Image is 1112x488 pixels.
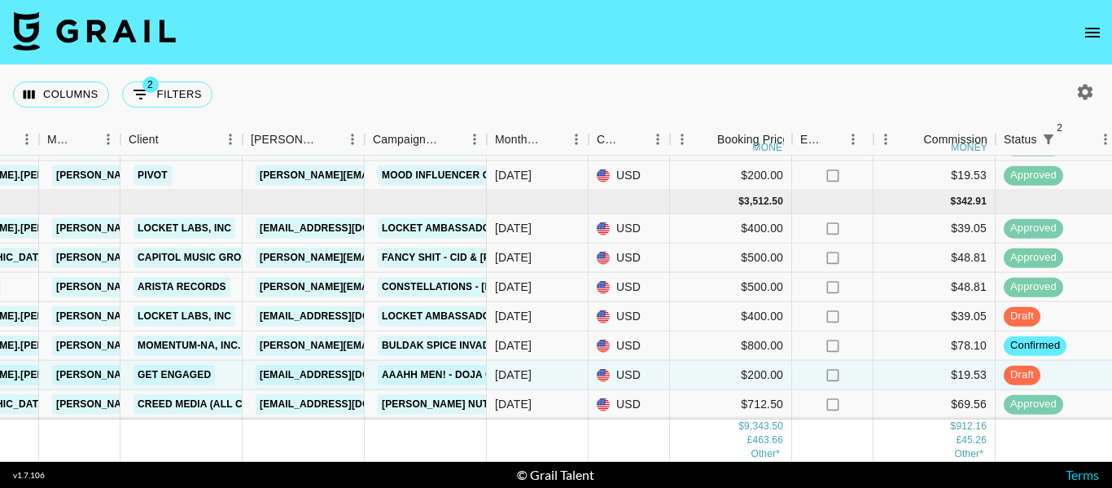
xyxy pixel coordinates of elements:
div: 45.26 [961,433,987,447]
span: € 100.55 [954,448,983,459]
button: Sort [623,128,646,151]
div: Expenses: Remove Commission? [800,124,823,156]
div: Oct '25 [495,367,532,383]
a: Fancy Shit - CID & [PERSON_NAME] [378,248,567,268]
a: [PERSON_NAME][EMAIL_ADDRESS][DOMAIN_NAME] [256,336,521,356]
button: Sort [900,128,923,151]
button: Menu [646,127,670,152]
div: $39.05 [873,302,996,332]
a: Buldak Spice Invaders OSU [378,336,539,356]
button: Menu [340,127,365,152]
div: USD [589,361,670,390]
div: USD [589,273,670,302]
span: draft [1004,367,1040,383]
div: $712.50 [670,390,792,420]
a: Terms [1066,467,1099,482]
button: Select columns [13,81,109,108]
a: [PERSON_NAME] Nutrition x [PERSON_NAME] [378,394,623,415]
a: [PERSON_NAME][EMAIL_ADDRESS][PERSON_NAME][DOMAIN_NAME] [52,218,401,239]
div: Currency [589,124,670,156]
div: $400.00 [670,302,792,332]
button: Menu [873,127,898,152]
span: approved [1004,397,1063,412]
div: money [753,143,790,152]
a: [PERSON_NAME][EMAIL_ADDRESS][PERSON_NAME][DOMAIN_NAME] [52,277,401,297]
div: Campaign (Type) [373,124,440,156]
div: $39.05 [873,214,996,244]
div: Status [1004,124,1037,156]
button: Menu [462,127,487,152]
div: 912.16 [956,420,987,433]
div: Manager [47,124,73,156]
div: USD [589,390,670,420]
a: [PERSON_NAME][EMAIL_ADDRESS][PERSON_NAME][DOMAIN_NAME] [52,365,401,385]
div: $69.56 [873,390,996,420]
div: 463.66 [752,433,783,447]
div: $78.10 [873,332,996,361]
span: confirmed [1004,338,1066,354]
div: USD [589,332,670,361]
span: approved [1004,250,1063,266]
div: Campaign (Type) [365,124,487,156]
span: approved [1004,168,1063,183]
button: Sort [694,128,717,151]
a: Locket Ambassador Program x [PERSON_NAME] [378,306,652,327]
a: Pivot [134,165,172,186]
div: $19.53 [873,161,996,191]
a: Momentum-NA, Inc. [134,336,245,356]
div: money [951,143,987,152]
a: [PERSON_NAME][EMAIL_ADDRESS][PERSON_NAME][DOMAIN_NAME] [52,394,401,415]
button: Sort [159,128,182,151]
button: Sort [317,128,340,151]
div: Manager [39,124,120,156]
div: Oct '25 [495,279,532,295]
div: $200.00 [670,361,792,390]
a: Locket Labs, Inc [134,218,235,239]
a: Constellations - [PERSON_NAME] [378,277,569,297]
a: Locket Labs, Inc [134,306,235,327]
div: $ [951,420,957,433]
img: Grail Talent [13,11,176,51]
div: $ [951,195,957,209]
span: 2 [1052,120,1068,136]
span: draft [1004,309,1040,324]
div: $800.00 [670,332,792,361]
a: AAAHH MEN! - Doja Cat [378,365,509,385]
div: 3,512.50 [744,195,783,209]
div: Month Due [495,124,541,156]
div: 342.91 [956,195,987,209]
button: Sort [1060,128,1083,151]
div: v 1.7.106 [13,470,45,481]
a: MOOD Influencer Campaign x [PERSON_NAME] [378,165,636,186]
div: Oct '25 [495,396,532,412]
button: Sort [823,128,846,151]
div: USD [589,161,670,191]
div: USD [589,302,670,332]
div: Booking Price [717,124,789,156]
a: [EMAIL_ADDRESS][DOMAIN_NAME] [256,394,438,415]
div: $19.53 [873,361,996,390]
div: USD [589,244,670,273]
button: Menu [15,127,39,152]
span: € 1,030.00 [751,448,780,459]
div: Oct '25 [495,337,532,354]
div: Sep '25 [495,167,532,183]
div: Client [129,124,159,156]
div: Commission [923,124,987,156]
span: 2 [142,77,159,93]
button: Menu [841,127,865,152]
button: Sort [541,128,564,151]
button: Menu [564,127,589,152]
div: [PERSON_NAME] [251,124,317,156]
div: Oct '25 [495,220,532,236]
button: open drawer [1076,16,1109,49]
div: £ [747,433,753,447]
a: [PERSON_NAME][EMAIL_ADDRESS][PERSON_NAME][DOMAIN_NAME] [52,306,401,327]
div: USD [589,214,670,244]
a: [PERSON_NAME][EMAIL_ADDRESS][PERSON_NAME][DOMAIN_NAME] [52,165,401,186]
div: © Grail Talent [517,467,594,483]
button: Show filters [1037,128,1060,151]
a: [PERSON_NAME][EMAIL_ADDRESS][PERSON_NAME][DOMAIN_NAME] [52,248,401,268]
button: Sort [73,128,96,151]
a: [EMAIL_ADDRESS][DOMAIN_NAME] [256,306,438,327]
